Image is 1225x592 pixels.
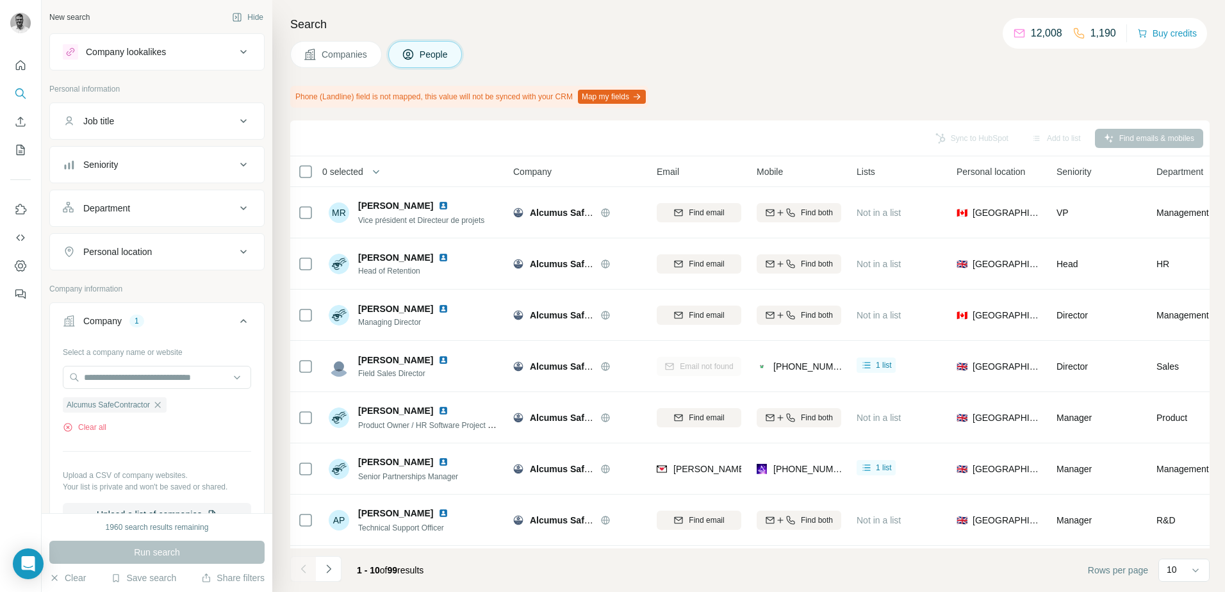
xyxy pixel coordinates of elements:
[1031,26,1062,41] p: 12,008
[757,463,767,475] img: provider wiza logo
[957,514,967,527] span: 🇬🇧
[438,508,448,518] img: LinkedIn logo
[63,422,106,433] button: Clear all
[10,198,31,221] button: Use Surfe on LinkedIn
[957,411,967,424] span: 🇬🇧
[322,48,368,61] span: Companies
[50,37,264,67] button: Company lookalikes
[513,165,552,178] span: Company
[673,464,973,474] span: [PERSON_NAME][EMAIL_ADDRESS][PERSON_NAME][DOMAIN_NAME]
[1156,411,1187,424] span: Product
[50,306,264,341] button: Company1
[530,464,635,474] span: Alcumus SafeContractor
[223,8,272,27] button: Hide
[857,413,901,423] span: Not in a list
[973,463,1041,475] span: [GEOGRAPHIC_DATA]
[757,360,767,373] img: provider contactout logo
[801,412,833,423] span: Find both
[657,463,667,475] img: provider findymail logo
[513,464,523,474] img: Logo of Alcumus SafeContractor
[388,565,398,575] span: 99
[689,514,724,526] span: Find email
[358,404,433,417] span: [PERSON_NAME]
[801,514,833,526] span: Find both
[957,463,967,475] span: 🇬🇧
[1156,165,1203,178] span: Department
[578,90,646,104] button: Map my fields
[957,360,967,373] span: 🇬🇧
[10,226,31,249] button: Use Surfe API
[329,254,349,274] img: Avatar
[49,571,86,584] button: Clear
[857,165,875,178] span: Lists
[657,408,741,427] button: Find email
[773,361,854,372] span: [PHONE_NUMBER]
[857,208,901,218] span: Not in a list
[357,565,423,575] span: results
[957,206,967,219] span: 🇨🇦
[857,310,901,320] span: Not in a list
[1156,463,1209,475] span: Management
[689,207,724,218] span: Find email
[1056,310,1088,320] span: Director
[1090,26,1116,41] p: 1,190
[1056,208,1069,218] span: VP
[86,45,166,58] div: Company lookalikes
[973,514,1041,527] span: [GEOGRAPHIC_DATA]
[10,283,31,306] button: Feedback
[329,510,349,530] div: AP
[10,82,31,105] button: Search
[973,206,1041,219] span: [GEOGRAPHIC_DATA]
[1156,206,1209,219] span: Management
[757,306,841,325] button: Find both
[201,571,265,584] button: Share filters
[1088,564,1148,577] span: Rows per page
[438,457,448,467] img: LinkedIn logo
[358,317,464,328] span: Managing Director
[689,258,724,270] span: Find email
[757,165,783,178] span: Mobile
[329,202,349,223] div: MR
[83,202,130,215] div: Department
[49,83,265,95] p: Personal information
[1137,24,1197,42] button: Buy credits
[530,515,635,525] span: Alcumus SafeContractor
[530,361,635,372] span: Alcumus SafeContractor
[358,216,484,225] span: Vice président et Directeur de projets
[329,459,349,479] img: Avatar
[757,203,841,222] button: Find both
[1056,259,1078,269] span: Head
[513,361,523,372] img: Logo of Alcumus SafeContractor
[513,208,523,218] img: Logo of Alcumus SafeContractor
[63,481,251,493] p: Your list is private and won't be saved or shared.
[316,556,341,582] button: Navigate to next page
[657,254,741,274] button: Find email
[10,138,31,161] button: My lists
[438,252,448,263] img: LinkedIn logo
[106,522,209,533] div: 1960 search results remaining
[357,565,380,575] span: 1 - 10
[10,254,31,277] button: Dashboard
[513,413,523,423] img: Logo of Alcumus SafeContractor
[322,165,363,178] span: 0 selected
[689,309,724,321] span: Find email
[1156,360,1179,373] span: Sales
[358,507,433,520] span: [PERSON_NAME]
[657,306,741,325] button: Find email
[530,259,635,269] span: Alcumus SafeContractor
[1056,464,1092,474] span: Manager
[801,258,833,270] span: Find both
[63,503,251,526] button: Upload a list of companies
[438,201,448,211] img: LinkedIn logo
[1056,413,1092,423] span: Manager
[358,420,518,430] span: Product Owner / HR Software Project Manager
[13,548,44,579] div: Open Intercom Messenger
[957,165,1025,178] span: Personal location
[957,309,967,322] span: 🇨🇦
[757,254,841,274] button: Find both
[329,407,349,428] img: Avatar
[857,515,901,525] span: Not in a list
[290,15,1210,33] h4: Search
[50,236,264,267] button: Personal location
[83,245,152,258] div: Personal location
